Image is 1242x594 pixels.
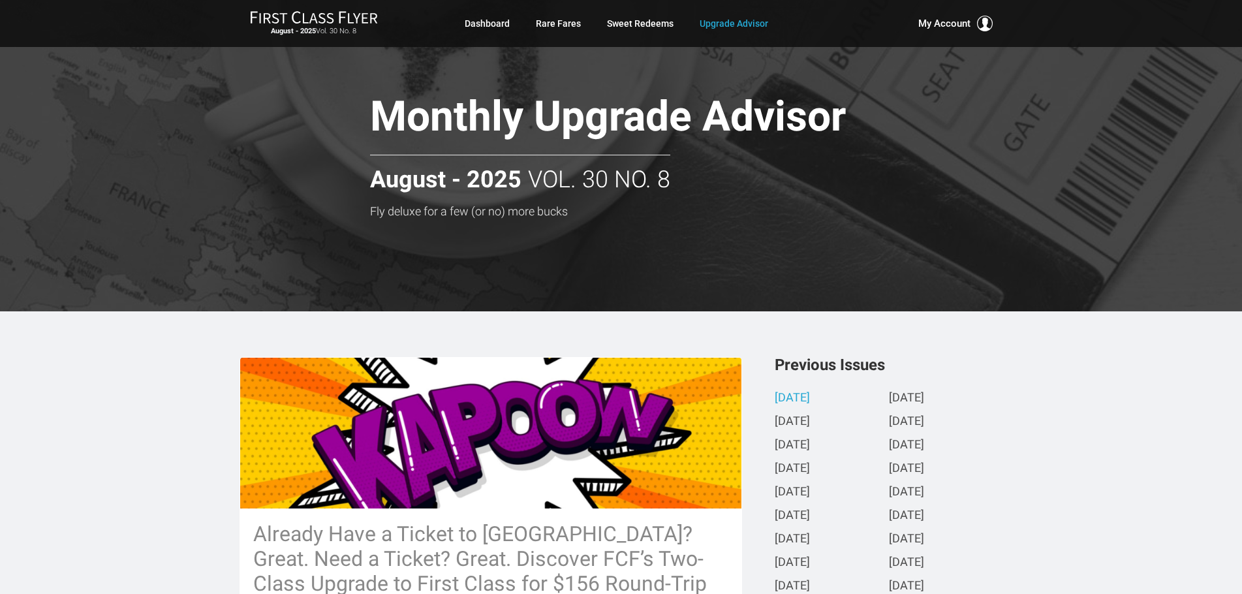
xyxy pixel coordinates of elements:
a: [DATE] [775,392,810,405]
small: Vol. 30 No. 8 [250,27,378,36]
a: [DATE] [775,439,810,452]
a: Rare Fares [536,12,581,35]
a: Upgrade Advisor [700,12,768,35]
a: [DATE] [775,486,810,499]
a: [DATE] [889,415,924,429]
a: [DATE] [775,462,810,476]
a: [DATE] [775,580,810,593]
a: [DATE] [775,509,810,523]
a: Dashboard [465,12,510,35]
a: [DATE] [889,392,924,405]
a: [DATE] [775,556,810,570]
a: [DATE] [775,533,810,546]
a: [DATE] [889,509,924,523]
h2: Vol. 30 No. 8 [370,155,670,193]
strong: August - 2025 [271,27,316,35]
span: My Account [918,16,970,31]
a: [DATE] [889,439,924,452]
a: [DATE] [889,580,924,593]
a: First Class FlyerAugust - 2025Vol. 30 No. 8 [250,10,378,37]
a: [DATE] [889,556,924,570]
a: [DATE] [889,486,924,499]
a: Sweet Redeems [607,12,674,35]
h1: Monthly Upgrade Advisor [370,94,938,144]
h3: Fly deluxe for a few (or no) more bucks [370,205,938,218]
img: First Class Flyer [250,10,378,24]
a: [DATE] [889,533,924,546]
button: My Account [918,16,993,31]
h3: Previous Issues [775,357,1003,373]
strong: August - 2025 [370,167,521,193]
a: [DATE] [889,462,924,476]
a: [DATE] [775,415,810,429]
